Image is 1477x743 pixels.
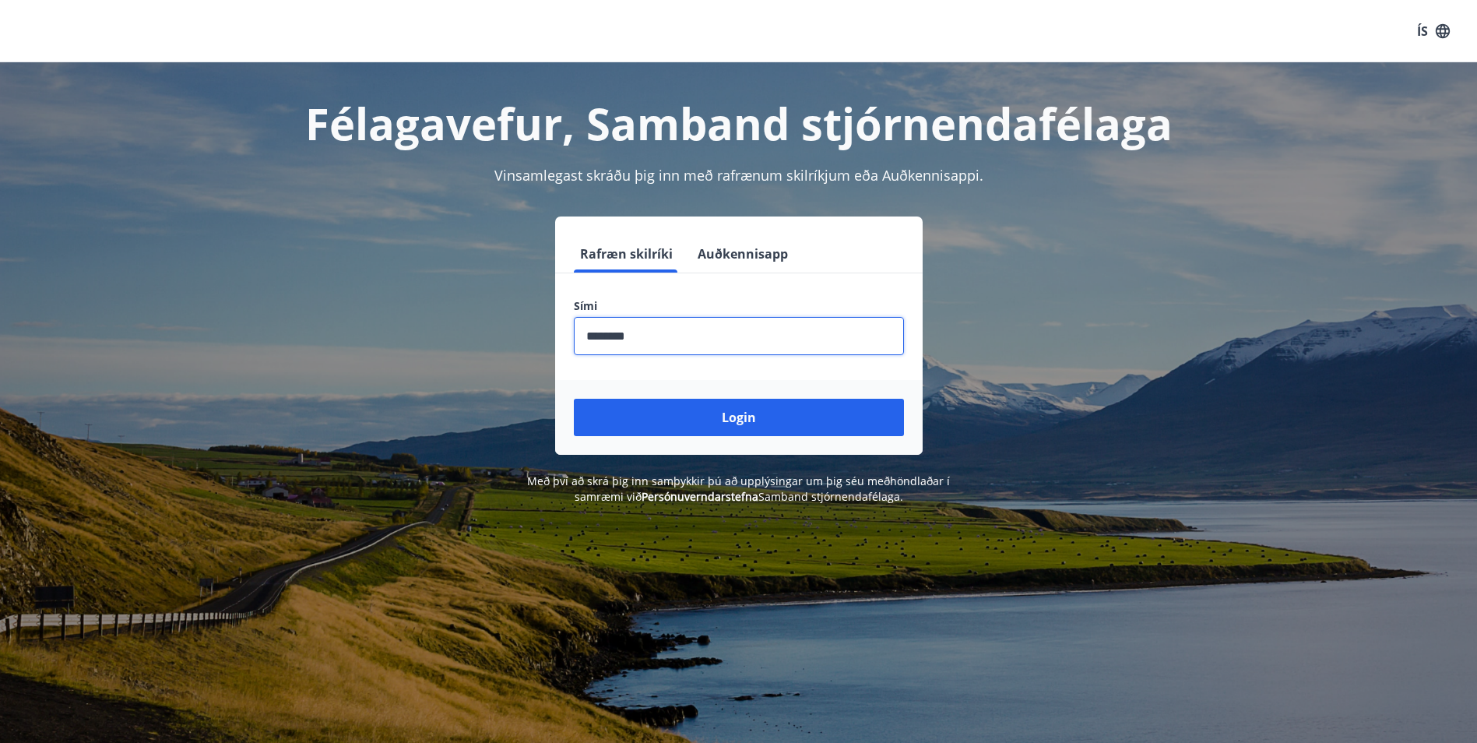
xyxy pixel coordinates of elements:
[197,93,1281,153] h1: Félagavefur, Samband stjórnendafélaga
[642,489,758,504] a: Persónuverndarstefna
[1408,17,1458,45] button: ÍS
[691,235,794,273] button: Auðkennisapp
[574,298,904,314] label: Sími
[527,474,950,504] span: Með því að skrá þig inn samþykkir þú að upplýsingar um þig séu meðhöndlaðar í samræmi við Samband...
[574,235,679,273] button: Rafræn skilríki
[574,399,904,436] button: Login
[494,166,983,185] span: Vinsamlegast skráðu þig inn með rafrænum skilríkjum eða Auðkennisappi.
